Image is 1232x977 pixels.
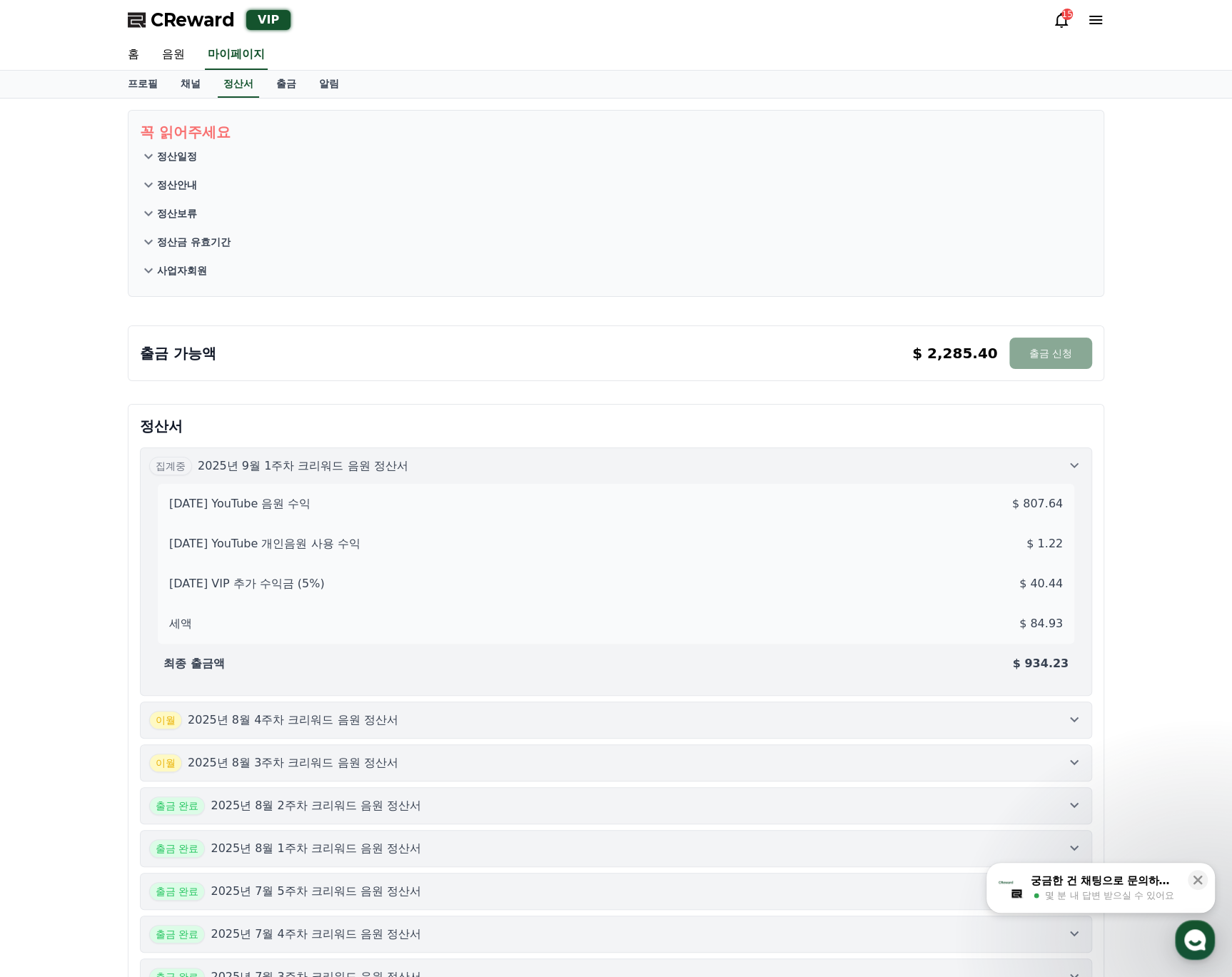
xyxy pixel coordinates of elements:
span: 이월 [149,711,182,729]
p: [DATE] YouTube 개인음원 사용 수익 [169,535,360,552]
a: 15 [1053,11,1070,29]
p: 정산서 [140,416,1092,436]
p: $ 807.64 [1012,495,1063,512]
p: $ 84.93 [1019,615,1063,632]
span: CReward [151,9,235,31]
button: 정산안내 [140,171,1092,199]
button: 정산보류 [140,199,1092,228]
a: CReward [128,9,235,31]
button: 이월 2025년 8월 4주차 크리워드 음원 정산서 [140,702,1092,739]
a: 설정 [184,452,274,488]
span: 출금 완료 [149,882,205,901]
button: 출금 완료 2025년 7월 5주차 크리워드 음원 정산서 [140,873,1092,910]
p: 2025년 8월 3주차 크리워드 음원 정산서 [188,754,398,771]
button: 사업자회원 [140,256,1092,285]
button: 출금 완료 2025년 8월 2주차 크리워드 음원 정산서 [140,787,1092,824]
p: $ 934.23 [1013,655,1069,672]
span: 설정 [221,474,238,485]
p: [DATE] YouTube 음원 수익 [169,495,310,512]
p: 정산안내 [157,178,197,192]
div: 15 [1061,9,1073,20]
a: 음원 [151,40,196,70]
button: 정산금 유효기간 [140,228,1092,256]
span: 이월 [149,754,182,772]
p: 꼭 읽어주세요 [140,122,1092,142]
button: 이월 2025년 8월 3주차 크리워드 음원 정산서 [140,744,1092,781]
p: 세액 [169,615,192,632]
p: 정산일정 [157,149,197,163]
button: 출금 신청 [1009,338,1092,369]
p: 2025년 7월 5주차 크리워드 음원 정산서 [211,883,421,900]
a: 홈 [116,40,151,70]
span: 출금 완료 [149,839,205,858]
a: 대화 [94,452,184,488]
p: [DATE] VIP 추가 수익금 (5%) [169,575,325,592]
button: 출금 완료 2025년 7월 4주차 크리워드 음원 정산서 [140,916,1092,953]
span: 홈 [45,474,54,485]
a: 채널 [169,71,212,98]
p: 2025년 8월 2주차 크리워드 음원 정산서 [211,797,421,814]
p: 정산보류 [157,206,197,221]
span: 대화 [131,475,148,486]
p: 정산금 유효기간 [157,235,231,249]
p: $ 1.22 [1026,535,1063,552]
p: 2025년 7월 4주차 크리워드 음원 정산서 [211,926,421,943]
p: 2025년 8월 1주차 크리워드 음원 정산서 [211,840,421,857]
div: VIP [246,10,291,30]
a: 출금 [265,71,308,98]
p: $ 40.44 [1019,575,1063,592]
a: 홈 [4,452,94,488]
span: 집계중 [149,457,192,475]
span: 출금 완료 [149,925,205,943]
a: 프로필 [116,71,169,98]
a: 정산서 [218,71,259,98]
button: 집계중 2025년 9월 1주차 크리워드 음원 정산서 [DATE] YouTube 음원 수익 $ 807.64[DATE] YouTube 개인음원 사용 수익 $ 1.22[DATE] ... [140,447,1092,696]
p: 2025년 9월 1주차 크리워드 음원 정산서 [198,457,408,475]
button: 정산일정 [140,142,1092,171]
p: $ 2,285.40 [912,343,998,363]
p: 사업자회원 [157,263,207,278]
a: 알림 [308,71,350,98]
a: 마이페이지 [205,40,268,70]
p: 출금 가능액 [140,343,216,363]
span: 출금 완료 [149,796,205,815]
p: 2025년 8월 4주차 크리워드 음원 정산서 [188,712,398,729]
p: 최종 출금액 [163,655,225,672]
button: 출금 완료 2025년 8월 1주차 크리워드 음원 정산서 [140,830,1092,867]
